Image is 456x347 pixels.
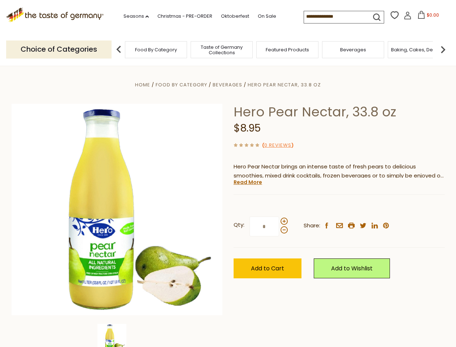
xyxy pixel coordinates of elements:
[213,81,242,88] a: Beverages
[314,258,390,278] a: Add to Wishlist
[427,12,439,18] span: $0.00
[251,264,284,273] span: Add to Cart
[264,142,291,149] a: 0 Reviews
[436,42,450,57] img: next arrow
[258,12,276,20] a: On Sale
[234,220,244,230] strong: Qty:
[234,121,261,135] span: $8.95
[12,104,223,315] img: Hero Pear Nectar, 33.8 oz
[249,217,279,236] input: Qty:
[391,47,447,52] a: Baking, Cakes, Desserts
[234,162,445,180] p: Hero Pear Nectar brings an intense taste of fresh pears to delicious smoothies, mixed drink cockt...
[112,42,126,57] img: previous arrow
[262,142,294,149] span: ( )
[340,47,366,52] a: Beverages
[413,11,444,22] button: $0.00
[234,179,262,186] a: Read More
[221,12,249,20] a: Oktoberfest
[157,12,212,20] a: Christmas - PRE-ORDER
[6,40,112,58] p: Choice of Categories
[248,81,321,88] a: Hero Pear Nectar, 33.8 oz
[123,12,149,20] a: Seasons
[234,258,301,278] button: Add to Cart
[193,44,251,55] a: Taste of Germany Collections
[304,221,320,230] span: Share:
[234,104,445,120] h1: Hero Pear Nectar, 33.8 oz
[266,47,309,52] a: Featured Products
